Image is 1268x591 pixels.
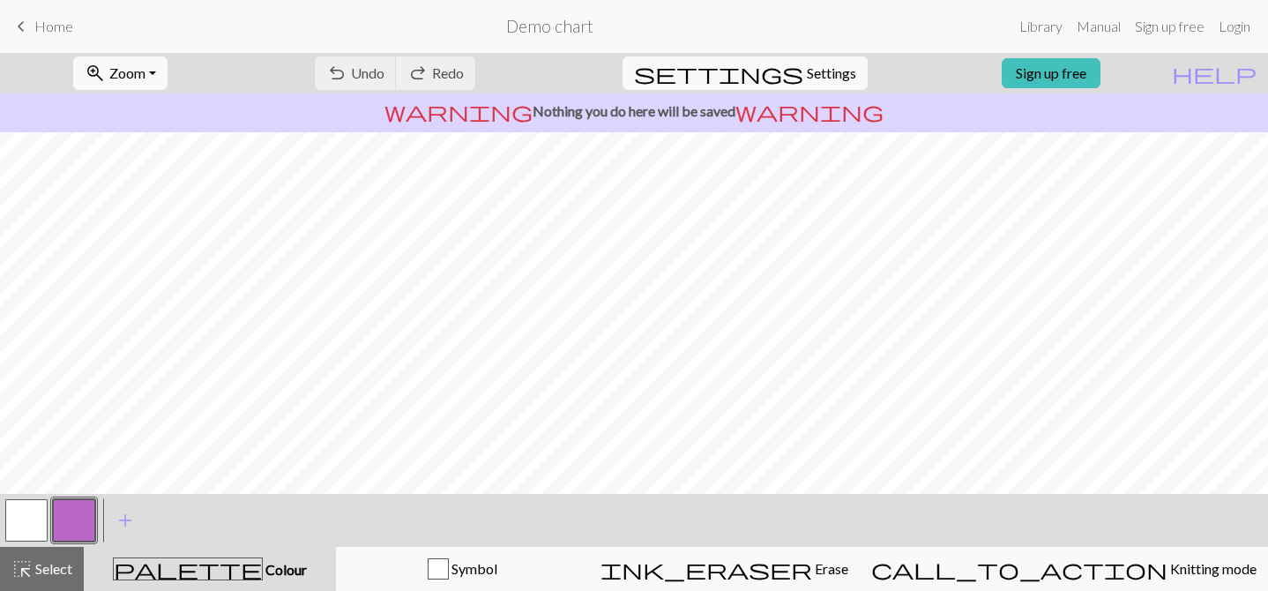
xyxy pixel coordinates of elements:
[33,560,72,577] span: Select
[11,557,33,581] span: highlight_alt
[634,61,803,86] span: settings
[109,64,145,81] span: Zoom
[1070,9,1128,44] a: Manual
[384,99,533,123] span: warning
[11,11,73,41] a: Home
[1212,9,1257,44] a: Login
[1002,58,1100,88] a: Sign up free
[84,547,336,591] button: Colour
[506,16,593,36] h2: Demo chart
[1012,9,1070,44] a: Library
[263,561,307,578] span: Colour
[735,99,884,123] span: warning
[115,508,136,533] span: add
[1128,9,1212,44] a: Sign up free
[114,557,262,581] span: palette
[860,547,1268,591] button: Knitting mode
[7,101,1261,122] p: Nothing you do here will be saved
[634,63,803,84] i: Settings
[1167,560,1257,577] span: Knitting mode
[623,56,868,90] button: SettingsSettings
[812,560,848,577] span: Erase
[85,61,106,86] span: zoom_in
[600,557,812,581] span: ink_eraser
[1172,61,1257,86] span: help
[336,547,589,591] button: Symbol
[589,547,860,591] button: Erase
[449,560,497,577] span: Symbol
[73,56,168,90] button: Zoom
[871,557,1167,581] span: call_to_action
[11,14,32,39] span: keyboard_arrow_left
[34,18,73,34] span: Home
[807,63,856,84] span: Settings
